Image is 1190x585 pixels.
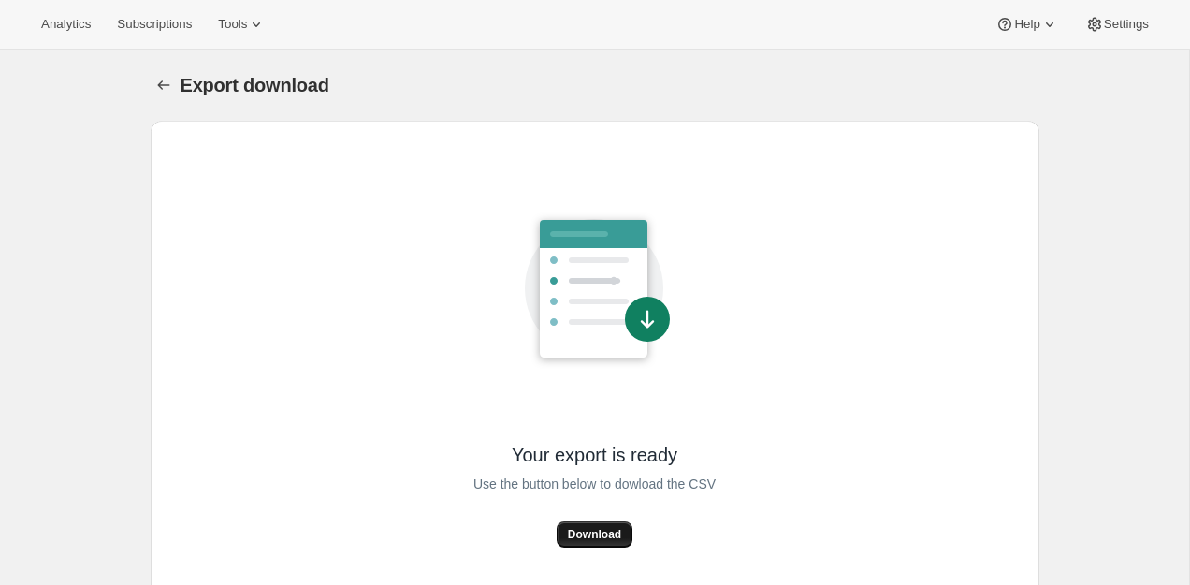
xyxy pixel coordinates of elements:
button: Analytics [30,11,102,37]
span: Use the button below to dowload the CSV [473,473,716,495]
span: Help [1014,17,1039,32]
span: Export download [181,75,329,95]
button: Download [557,521,632,548]
span: Download [568,527,621,542]
button: Tools [207,11,277,37]
span: Analytics [41,17,91,32]
span: Your export is ready [512,443,677,467]
button: Settings [1074,11,1160,37]
span: Tools [218,17,247,32]
button: Subscriptions [106,11,203,37]
button: Export download [151,72,177,98]
span: Subscriptions [117,17,192,32]
button: Help [984,11,1069,37]
span: Settings [1104,17,1149,32]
